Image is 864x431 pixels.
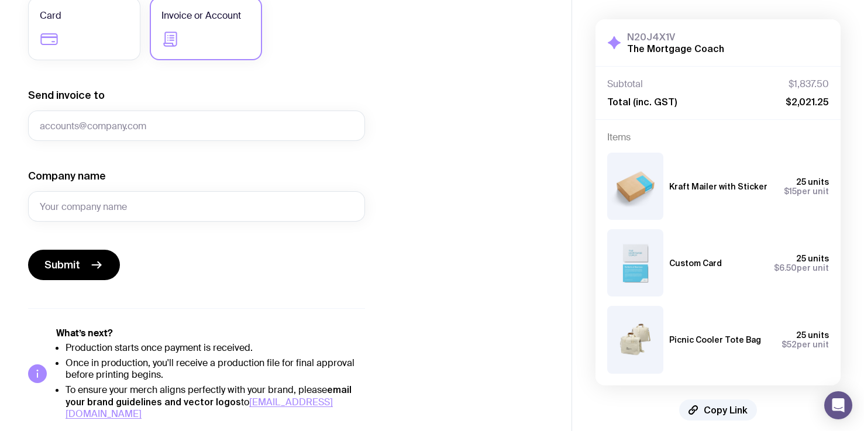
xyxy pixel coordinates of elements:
[824,391,852,419] div: Open Intercom Messenger
[782,340,797,349] span: $52
[28,250,120,280] button: Submit
[786,96,829,108] span: $2,021.25
[56,327,365,339] h5: What’s next?
[627,43,724,54] h2: The Mortgage Coach
[66,342,365,354] li: Production starts once payment is received.
[669,258,722,268] h3: Custom Card
[782,340,829,349] span: per unit
[704,404,748,415] span: Copy Link
[607,132,829,143] h4: Items
[789,78,829,90] span: $1,837.50
[66,357,365,381] li: Once in production, you'll receive a production file for final approval before printing begins.
[161,9,241,23] span: Invoice or Account
[28,169,106,183] label: Company name
[66,396,333,420] a: [EMAIL_ADDRESS][DOMAIN_NAME]
[774,263,797,273] span: $6.50
[796,330,829,340] span: 25 units
[796,177,829,186] span: 25 units
[28,191,365,222] input: Your company name
[774,263,829,273] span: per unit
[669,335,761,344] h3: Picnic Cooler Tote Bag
[40,9,61,23] span: Card
[796,254,829,263] span: 25 units
[679,399,757,420] button: Copy Link
[784,186,829,195] span: per unit
[784,186,797,195] span: $15
[66,384,365,420] li: To ensure your merch aligns perfectly with your brand, please to
[607,78,643,90] span: Subtotal
[607,96,677,108] span: Total (inc. GST)
[28,88,105,102] label: Send invoice to
[44,258,80,272] span: Submit
[28,111,365,141] input: accounts@company.com
[669,181,767,191] h3: Kraft Mailer with Sticker
[627,31,724,43] h3: N20J4X1V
